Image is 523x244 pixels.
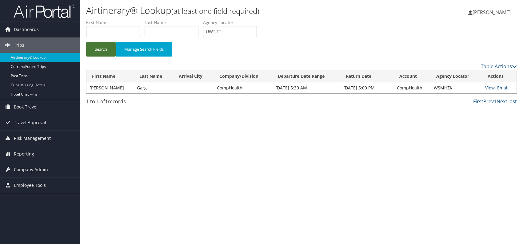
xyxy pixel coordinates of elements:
[134,82,173,93] td: Garg
[340,70,394,82] th: Return Date: activate to sort column ascending
[86,98,187,108] div: 1 to 1 of records
[14,162,48,177] span: Company Admin
[14,146,34,162] span: Reporting
[173,70,214,82] th: Arrival City: activate to sort column ascending
[86,4,373,17] h1: Airtinerary® Lookup
[340,82,394,93] td: [DATE] 5:00 PM
[394,82,431,93] td: CompHealth
[116,42,172,57] button: Manage Search Fields
[431,82,482,93] td: WSMHZK
[14,37,24,53] span: Trips
[14,99,38,115] span: Book Travel
[482,70,517,82] th: Actions
[507,98,517,105] a: Last
[171,6,259,16] small: (at least one field required)
[485,85,495,91] a: View
[431,70,482,82] th: Agency Locator: activate to sort column ascending
[86,42,116,57] button: Search
[497,98,507,105] a: Next
[14,4,75,18] img: airportal-logo.png
[14,178,46,193] span: Employee Tools
[214,82,272,93] td: CompHealth
[497,85,509,91] a: Email
[473,98,483,105] a: First
[214,70,272,82] th: Company/Division
[483,98,494,105] a: Prev
[86,19,145,26] label: First Name
[272,70,340,82] th: Departure Date Range: activate to sort column ascending
[481,63,517,70] a: Table Actions
[134,70,173,82] th: Last Name: activate to sort column ascending
[482,82,517,93] td: |
[86,82,134,93] td: [PERSON_NAME]
[473,9,511,16] span: [PERSON_NAME]
[272,82,340,93] td: [DATE] 5:30 AM
[468,3,517,22] a: [PERSON_NAME]
[14,131,51,146] span: Risk Management
[145,19,203,26] label: Last Name
[14,22,39,37] span: Dashboards
[494,98,497,105] a: 1
[14,115,46,130] span: Travel Approval
[86,70,134,82] th: First Name: activate to sort column ascending
[394,70,431,82] th: Account: activate to sort column ascending
[203,19,261,26] label: Agency Locator
[105,98,108,105] span: 1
